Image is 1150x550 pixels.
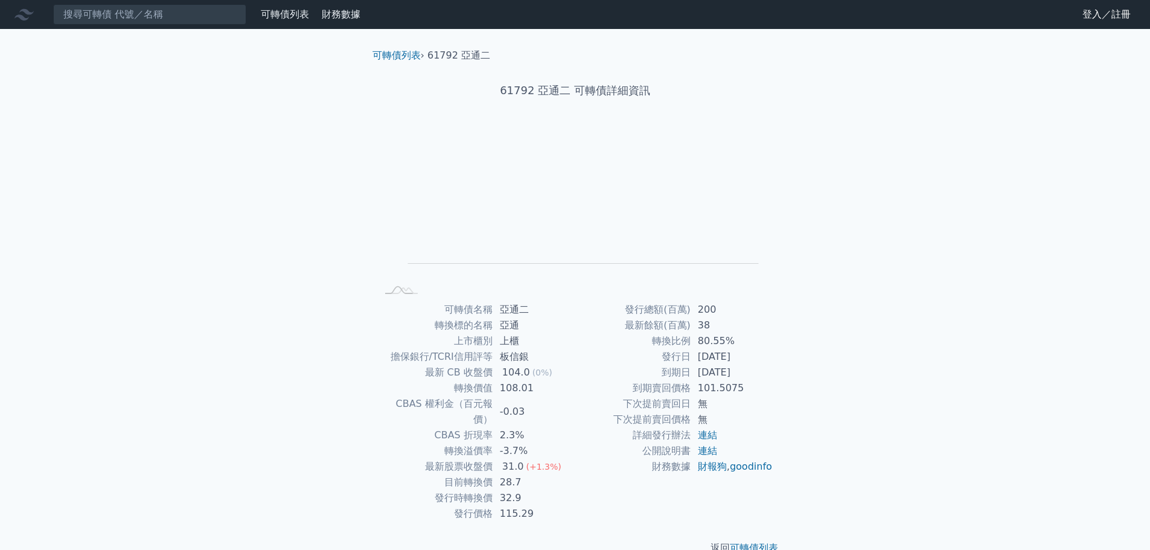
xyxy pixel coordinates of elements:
[500,365,532,380] div: 104.0
[493,475,575,490] td: 28.7
[575,443,691,459] td: 公開說明書
[377,475,493,490] td: 目前轉換價
[493,443,575,459] td: -3.7%
[698,429,717,441] a: 連結
[377,427,493,443] td: CBAS 折現率
[691,333,773,349] td: 80.55%
[363,82,788,99] h1: 61792 亞通二 可轉債詳細資訊
[691,412,773,427] td: 無
[493,427,575,443] td: 2.3%
[322,8,360,20] a: 財務數據
[377,365,493,380] td: 最新 CB 收盤價
[493,396,575,427] td: -0.03
[493,302,575,318] td: 亞通二
[575,380,691,396] td: 到期賣回價格
[575,302,691,318] td: 發行總額(百萬)
[397,137,759,281] g: Chart
[377,443,493,459] td: 轉換溢價率
[575,412,691,427] td: 下次提前賣回價格
[377,318,493,333] td: 轉換標的名稱
[377,490,493,506] td: 發行時轉換價
[261,8,309,20] a: 可轉債列表
[377,459,493,475] td: 最新股票收盤價
[575,318,691,333] td: 最新餘額(百萬)
[500,459,526,475] div: 31.0
[493,333,575,349] td: 上櫃
[53,4,246,25] input: 搜尋可轉債 代號／名稱
[427,48,490,63] li: 61792 亞通二
[691,459,773,475] td: ,
[698,445,717,456] a: 連結
[493,349,575,365] td: 板信銀
[377,396,493,427] td: CBAS 權利金（百元報價）
[493,380,575,396] td: 108.01
[691,349,773,365] td: [DATE]
[691,318,773,333] td: 38
[575,427,691,443] td: 詳細發行辦法
[493,318,575,333] td: 亞通
[575,459,691,475] td: 財務數據
[575,396,691,412] td: 下次提前賣回日
[493,506,575,522] td: 115.29
[377,380,493,396] td: 轉換價值
[493,490,575,506] td: 32.9
[691,380,773,396] td: 101.5075
[372,50,421,61] a: 可轉債列表
[698,461,727,472] a: 財報狗
[575,333,691,349] td: 轉換比例
[575,349,691,365] td: 發行日
[372,48,424,63] li: ›
[575,365,691,380] td: 到期日
[377,333,493,349] td: 上市櫃別
[691,302,773,318] td: 200
[532,368,552,377] span: (0%)
[377,349,493,365] td: 擔保銀行/TCRI信用評等
[377,302,493,318] td: 可轉債名稱
[730,461,772,472] a: goodinfo
[1073,5,1140,24] a: 登入／註冊
[691,396,773,412] td: 無
[377,506,493,522] td: 發行價格
[691,365,773,380] td: [DATE]
[526,462,561,472] span: (+1.3%)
